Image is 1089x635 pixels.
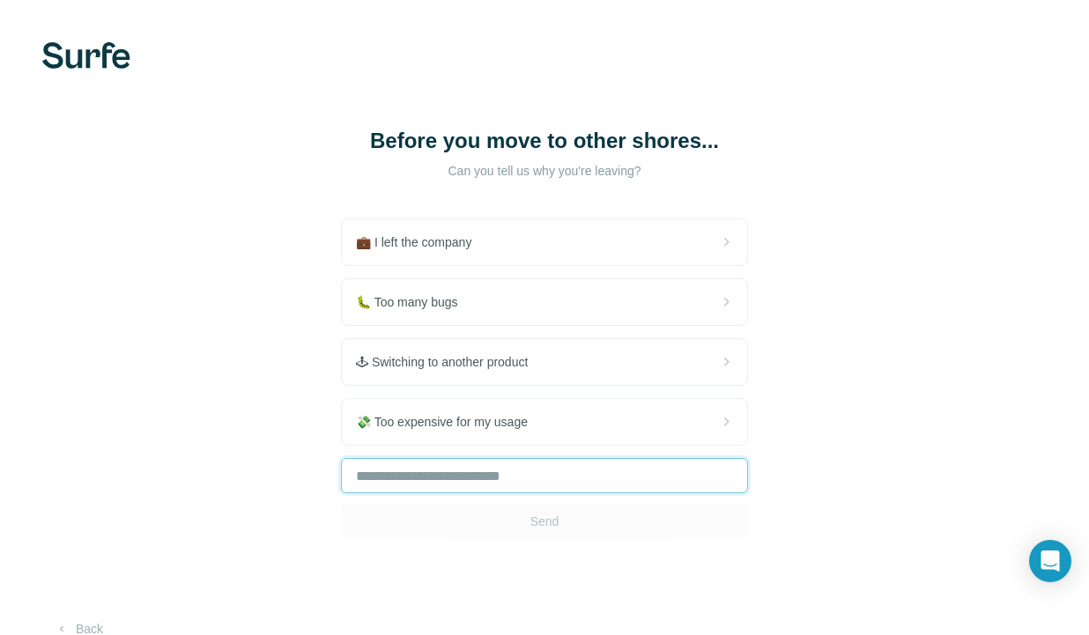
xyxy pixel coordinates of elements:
[356,293,472,311] span: 🐛 Too many bugs
[42,42,130,69] img: Surfe's logo
[356,353,542,371] span: 🕹 Switching to another product
[368,127,721,155] h1: Before you move to other shores...
[356,413,542,431] span: 💸 Too expensive for my usage
[356,233,485,251] span: 💼 I left the company
[1029,540,1071,582] div: Open Intercom Messenger
[368,162,721,180] p: Can you tell us why you're leaving?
